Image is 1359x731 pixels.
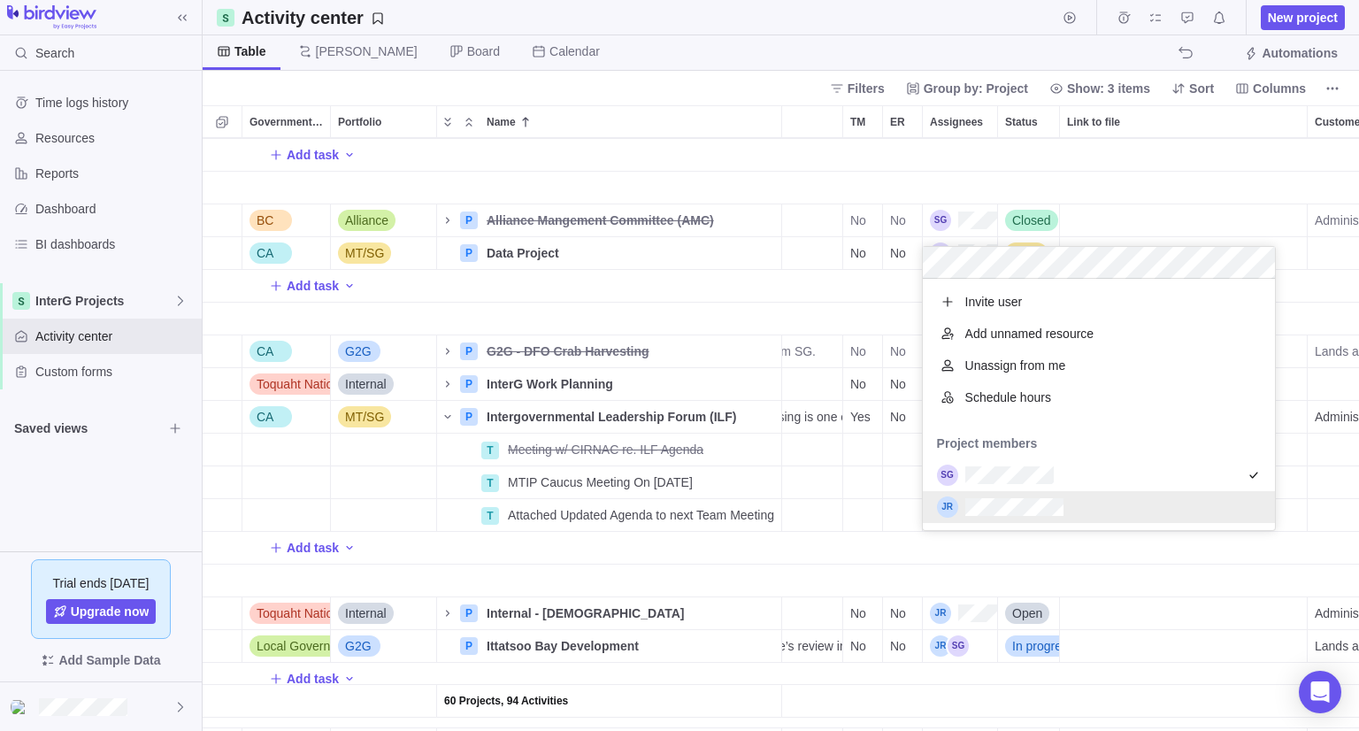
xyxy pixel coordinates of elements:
[923,499,998,532] div: Assignees
[923,435,1052,452] span: Project members
[965,357,1066,374] span: Unassign from me
[965,293,1023,311] span: Invite user
[923,279,1275,530] div: grid
[965,325,1094,342] span: Add unnamed resource
[203,138,1359,731] div: grid
[965,389,1051,406] span: Schedule hours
